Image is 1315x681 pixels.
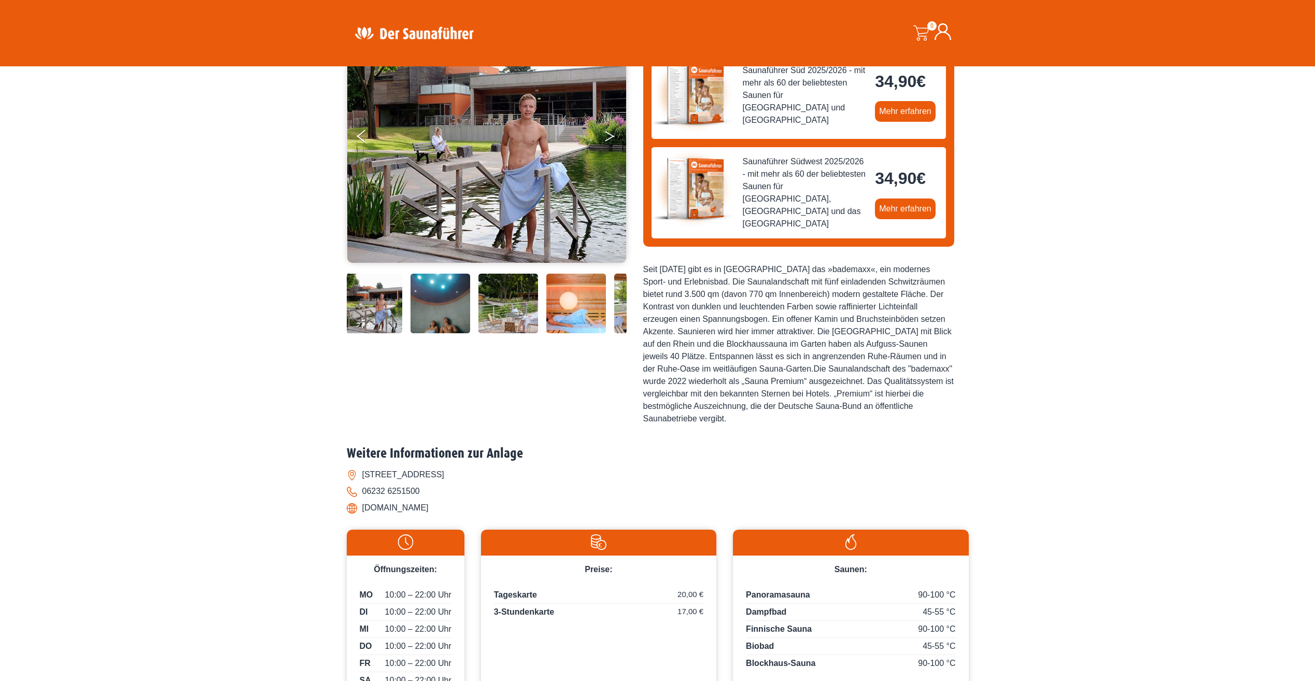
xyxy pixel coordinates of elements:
button: Previous [357,125,383,151]
span: DO [360,640,372,652]
span: DI [360,606,368,618]
span: 90-100 °C [918,589,955,601]
img: Uhr-weiss.svg [352,534,459,550]
p: Tageskarte [494,589,703,604]
span: 90-100 °C [918,623,955,635]
span: 10:00 – 22:00 Uhr [385,606,451,618]
span: 10:00 – 22:00 Uhr [385,657,451,670]
span: Dampfbad [746,607,786,616]
a: Mehr erfahren [875,101,936,122]
img: der-saunafuehrer-2025-suedwest.jpg [652,147,734,230]
span: Blockhaus-Sauna [746,659,815,668]
span: Biobad [746,642,774,650]
a: Mehr erfahren [875,198,936,219]
button: Next [604,125,630,151]
span: Finnische Sauna [746,625,812,633]
span: 10:00 – 22:00 Uhr [385,589,451,601]
span: Panoramasauna [746,590,810,599]
span: Öffnungszeiten: [374,565,437,574]
bdi: 34,90 [875,72,926,91]
img: der-saunafuehrer-2025-sued.jpg [652,52,734,135]
bdi: 34,90 [875,169,926,188]
p: 3-Stundenkarte [494,606,703,618]
span: 17,00 € [677,606,703,618]
span: € [916,72,926,91]
span: Saunaführer Südwest 2025/2026 - mit mehr als 60 der beliebtesten Saunen für [GEOGRAPHIC_DATA], [G... [743,155,867,230]
span: 10:00 – 22:00 Uhr [385,640,451,652]
img: Flamme-weiss.svg [738,534,963,550]
div: Seit [DATE] gibt es in [GEOGRAPHIC_DATA] das »bademaxx«, ein modernes Sport- und Erlebnisbad. Die... [643,263,954,425]
li: 06232 6251500 [347,483,969,500]
span: 0 [927,21,937,31]
img: Preise-weiss.svg [486,534,711,550]
span: Preise: [585,565,612,574]
span: 10:00 – 22:00 Uhr [385,623,451,635]
span: FR [360,657,371,670]
span: MO [360,589,373,601]
h2: Weitere Informationen zur Anlage [347,446,969,462]
span: € [916,169,926,188]
span: 90-100 °C [918,657,955,670]
span: 20,00 € [677,589,703,601]
span: MI [360,623,369,635]
span: 45-55 °C [923,606,955,618]
span: Saunaführer Süd 2025/2026 - mit mehr als 60 der beliebtesten Saunen für [GEOGRAPHIC_DATA] und [GE... [743,64,867,126]
li: [DOMAIN_NAME] [347,500,969,516]
li: [STREET_ADDRESS] [347,466,969,483]
span: 45-55 °C [923,640,955,652]
span: Saunen: [835,565,867,574]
